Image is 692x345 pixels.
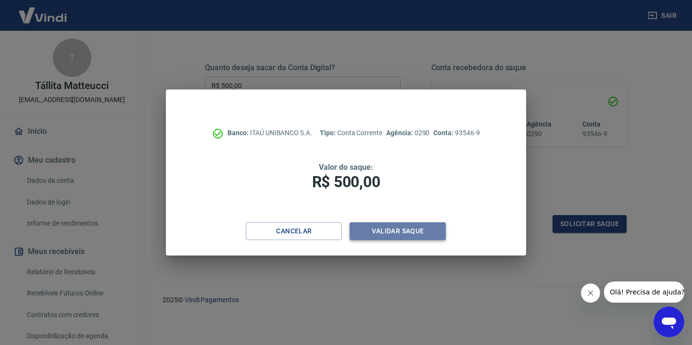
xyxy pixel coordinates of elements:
p: 0290 [386,128,429,138]
iframe: Fechar mensagem [581,283,600,303]
iframe: Mensagem da empresa [604,281,684,303]
span: Tipo: [320,129,337,137]
span: Valor do saque: [319,163,373,172]
iframe: Botão para abrir a janela de mensagens [654,307,684,337]
button: Validar saque [350,222,446,240]
p: ITAÚ UNIBANCO S.A. [227,128,312,138]
span: Olá! Precisa de ajuda? [6,7,81,14]
span: Agência: [386,129,415,137]
span: Conta: [433,129,455,137]
p: 93546-9 [433,128,479,138]
button: Cancelar [246,222,342,240]
span: R$ 500,00 [312,173,380,191]
span: Banco: [227,129,250,137]
p: Conta Corrente [320,128,382,138]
